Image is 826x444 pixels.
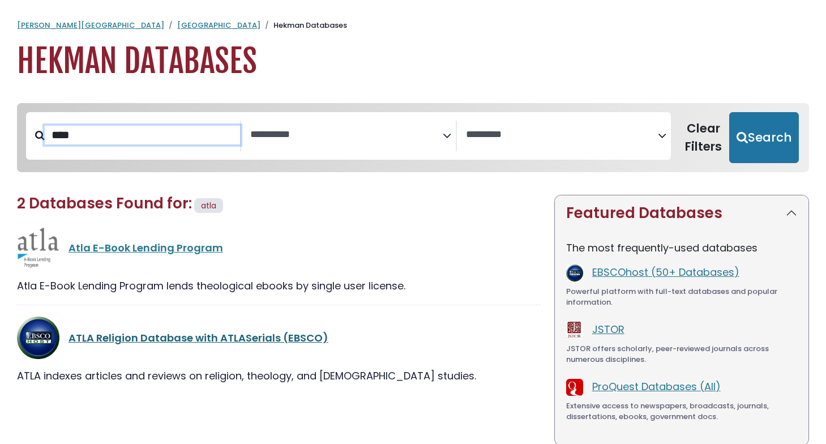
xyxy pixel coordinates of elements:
button: Submit for Search Results [729,112,799,163]
div: Extensive access to newspapers, broadcasts, journals, dissertations, ebooks, government docs. [566,400,797,422]
a: JSTOR [592,322,624,336]
a: [PERSON_NAME][GEOGRAPHIC_DATA] [17,20,164,31]
nav: breadcrumb [17,20,809,31]
div: JSTOR offers scholarly, peer-reviewed journals across numerous disciplines. [566,343,797,365]
a: ProQuest Databases (All) [592,379,721,394]
div: ATLA indexes articles and reviews on religion, theology, and [DEMOGRAPHIC_DATA] studies. [17,368,541,383]
a: ATLA Religion Database with ATLASerials (EBSCO) [69,331,328,345]
h1: Hekman Databases [17,42,809,80]
li: Hekman Databases [260,20,347,31]
div: Powerful platform with full-text databases and popular information. [566,286,797,308]
span: atla [201,200,216,211]
a: Atla E-Book Lending Program [69,241,223,255]
span: 2 Databases Found for: [17,193,192,214]
button: Featured Databases [555,195,808,231]
div: Atla E-Book Lending Program lends theological ebooks by single user license. [17,278,541,293]
textarea: Search [250,129,442,141]
button: Clear Filters [678,112,729,163]
input: Search database by title or keyword [45,126,240,144]
a: EBSCOhost (50+ Databases) [592,265,739,279]
textarea: Search [466,129,658,141]
p: The most frequently-used databases [566,240,797,255]
nav: Search filters [17,103,809,172]
a: [GEOGRAPHIC_DATA] [177,20,260,31]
